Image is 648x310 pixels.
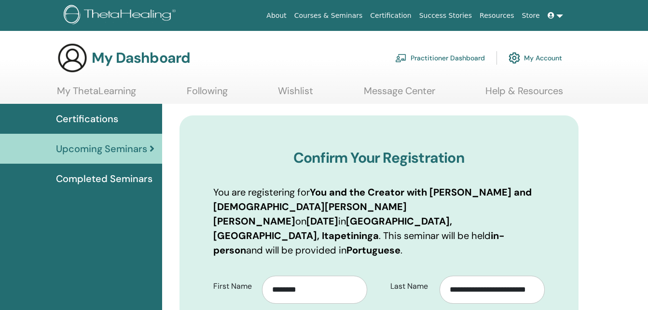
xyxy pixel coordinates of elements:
[395,54,407,62] img: chalkboard-teacher.svg
[290,7,367,25] a: Courses & Seminars
[56,112,118,126] span: Certifications
[509,50,520,66] img: cog.svg
[485,85,563,104] a: Help & Resources
[509,47,562,69] a: My Account
[278,85,313,104] a: Wishlist
[395,47,485,69] a: Practitioner Dashboard
[213,185,545,257] p: You are registering for on in . This seminar will be held and will be provided in .
[57,42,88,73] img: generic-user-icon.jpg
[57,85,136,104] a: My ThetaLearning
[206,277,262,296] label: First Name
[262,7,290,25] a: About
[366,7,415,25] a: Certification
[187,85,228,104] a: Following
[415,7,476,25] a: Success Stories
[92,49,190,67] h3: My Dashboard
[64,5,179,27] img: logo.png
[213,149,545,167] h3: Confirm Your Registration
[383,277,440,296] label: Last Name
[56,141,147,156] span: Upcoming Seminars
[213,186,532,227] b: You and the Creator with [PERSON_NAME] and [DEMOGRAPHIC_DATA][PERSON_NAME] [PERSON_NAME]
[476,7,518,25] a: Resources
[346,244,400,256] b: Portuguese
[518,7,544,25] a: Store
[56,171,152,186] span: Completed Seminars
[364,85,435,104] a: Message Center
[306,215,338,227] b: [DATE]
